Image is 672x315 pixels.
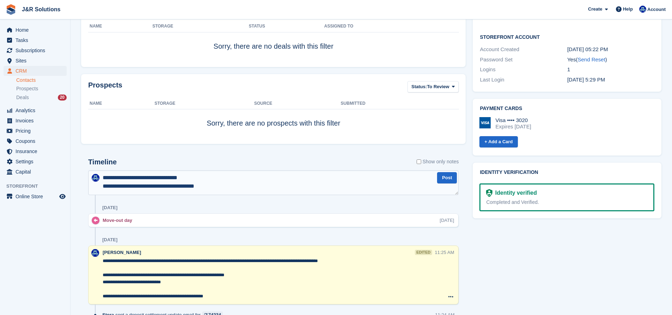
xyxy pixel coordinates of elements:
div: Move-out day [103,217,136,224]
img: Identity Verification Ready [486,189,492,197]
div: [DATE] [102,237,117,243]
th: Assigned to [324,21,459,32]
img: Macie Adcock [91,249,99,257]
span: Storefront [6,183,70,190]
span: Tasks [16,35,58,45]
button: Post [437,172,457,184]
span: Sorry, there are no deals with this filter [213,42,333,50]
span: To Review [427,83,449,90]
div: 1 [567,66,654,74]
th: Storage [152,21,249,32]
a: menu [4,56,67,66]
div: [DATE] [102,205,117,211]
div: 20 [58,95,67,101]
th: Status [249,21,324,32]
a: menu [4,105,67,115]
h2: Storefront Account [480,33,654,40]
div: Logins [480,66,567,74]
span: Subscriptions [16,46,58,55]
a: menu [4,126,67,136]
span: Invoices [16,116,58,126]
a: J&R Solutions [19,4,63,15]
div: Last Login [480,76,567,84]
img: Macie Adcock [92,174,99,182]
div: 11:25 AM [435,249,454,256]
th: Source [254,98,341,109]
span: Account [647,6,666,13]
a: Preview store [58,192,67,201]
span: [PERSON_NAME] [103,250,141,255]
div: Identity verified [492,189,537,197]
div: Completed and Verified. [486,199,648,206]
h2: Timeline [88,158,117,166]
span: Online Store [16,192,58,201]
span: Capital [16,167,58,177]
div: edited [415,250,432,255]
a: menu [4,46,67,55]
div: Yes [567,56,654,64]
a: menu [4,25,67,35]
h2: Prospects [88,81,122,94]
a: menu [4,192,67,201]
time: 2025-02-24 17:29:59 UTC [567,77,605,83]
label: Show only notes [417,158,459,165]
div: Password Set [480,56,567,64]
span: Help [623,6,633,13]
img: Macie Adcock [639,6,646,13]
span: Analytics [16,105,58,115]
a: menu [4,146,67,156]
span: Deals [16,94,29,101]
span: Create [588,6,602,13]
a: menu [4,136,67,146]
span: Sites [16,56,58,66]
span: CRM [16,66,58,76]
h2: Identity verification [480,170,654,175]
th: Submitted [341,98,459,109]
a: menu [4,116,67,126]
a: menu [4,66,67,76]
th: Storage [155,98,254,109]
div: Account Created [480,46,567,54]
a: Send Reset [577,56,605,62]
th: Name [88,98,155,109]
span: Insurance [16,146,58,156]
a: Contacts [16,77,67,84]
div: Visa •••• 3020 [495,117,531,123]
img: Visa Logo [479,117,491,128]
input: Show only notes [417,158,421,165]
a: Prospects [16,85,67,92]
h2: Payment cards [480,106,654,111]
span: Coupons [16,136,58,146]
span: Sorry, there are no prospects with this filter [207,119,340,127]
div: [DATE] 05:22 PM [567,46,654,54]
span: ( ) [576,56,607,62]
a: menu [4,35,67,45]
span: Prospects [16,85,38,92]
a: Deals 20 [16,94,67,101]
span: Settings [16,157,58,166]
span: Status: [411,83,427,90]
button: Status: To Review [407,81,459,93]
a: + Add a Card [479,136,517,148]
th: Name [88,21,152,32]
div: Expires [DATE] [495,123,531,130]
img: stora-icon-8386f47178a22dfd0bd8f6a31ec36ba5ce8667c1dd55bd0f319d3a0aa187defe.svg [6,4,16,15]
span: Home [16,25,58,35]
a: menu [4,157,67,166]
div: [DATE] [440,217,454,224]
a: menu [4,167,67,177]
span: Pricing [16,126,58,136]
